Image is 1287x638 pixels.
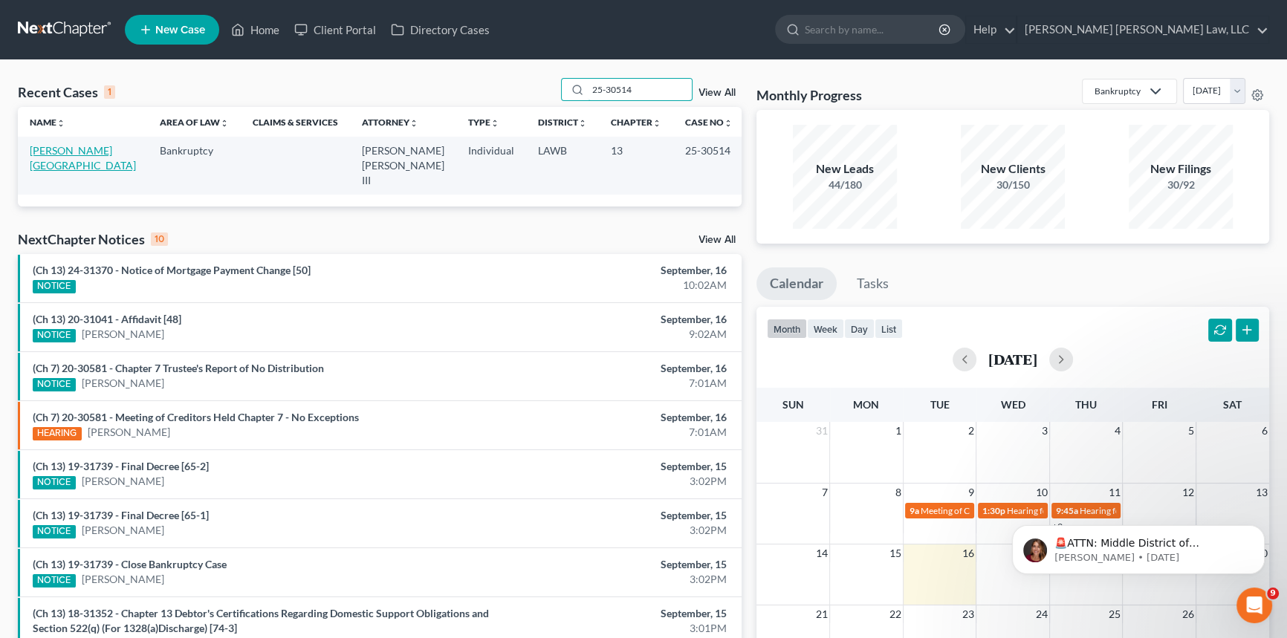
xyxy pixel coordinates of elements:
[18,83,115,101] div: Recent Cases
[220,119,229,128] i: unfold_more
[362,117,418,128] a: Attorneyunfold_more
[1113,422,1122,440] span: 4
[910,505,919,516] span: 9a
[526,137,599,194] td: LAWB
[490,119,499,128] i: unfold_more
[1129,178,1233,192] div: 30/92
[1017,16,1268,43] a: [PERSON_NAME] [PERSON_NAME] Law, LLC
[1254,484,1269,501] span: 13
[505,474,727,489] div: 3:02PM
[1000,398,1025,411] span: Wed
[961,160,1065,178] div: New Clients
[56,119,65,128] i: unfold_more
[505,425,727,440] div: 7:01AM
[33,411,359,423] a: (Ch 7) 20-30581 - Meeting of Creditors Held Chapter 7 - No Exceptions
[966,16,1016,43] a: Help
[33,558,227,570] a: (Ch 13) 19-31739 - Close Bankruptcy Case
[1260,422,1269,440] span: 6
[33,329,76,342] div: NOTICE
[33,476,76,489] div: NOTICE
[505,572,727,587] div: 3:02PM
[1129,160,1233,178] div: New Filings
[18,230,168,248] div: NextChapter Notices
[538,117,587,128] a: Districtunfold_more
[894,422,903,440] span: 1
[698,88,736,98] a: View All
[961,544,976,562] span: 16
[1095,85,1141,97] div: Bankruptcy
[1187,422,1196,440] span: 5
[961,178,1065,192] div: 30/150
[578,119,587,128] i: unfold_more
[33,460,209,472] a: (Ch 13) 19-31739 - Final Decree [65-2]
[82,376,164,391] a: [PERSON_NAME]
[1181,605,1196,623] span: 26
[921,505,1086,516] span: Meeting of Creditors for [PERSON_NAME]
[383,16,497,43] a: Directory Cases
[1034,484,1049,501] span: 10
[1107,605,1122,623] span: 25
[505,557,727,572] div: September, 15
[1075,398,1097,411] span: Thu
[33,378,76,391] div: NOTICE
[894,484,903,501] span: 8
[814,605,829,623] span: 21
[505,278,727,293] div: 10:02AM
[505,327,727,342] div: 9:02AM
[505,621,727,636] div: 3:01PM
[1236,587,1272,623] iframe: Intercom live chat
[148,137,241,194] td: Bankruptcy
[155,25,205,36] span: New Case
[505,263,727,278] div: September, 16
[33,427,82,440] div: HEARING
[505,361,727,376] div: September, 16
[33,313,181,325] a: (Ch 13) 20-31041 - Affidavit [48]
[30,117,65,128] a: Nameunfold_more
[1181,484,1196,501] span: 12
[88,425,170,440] a: [PERSON_NAME]
[724,119,733,128] i: unfold_more
[988,351,1037,367] h2: [DATE]
[468,117,499,128] a: Typeunfold_more
[287,16,383,43] a: Client Portal
[853,398,879,411] span: Mon
[1223,398,1242,411] span: Sat
[875,319,903,339] button: list
[33,525,76,538] div: NOTICE
[505,312,727,327] div: September, 16
[1267,587,1279,599] span: 9
[33,509,209,521] a: (Ch 13) 19-31739 - Final Decree [65-1]
[888,544,903,562] span: 15
[104,85,115,99] div: 1
[961,605,976,623] span: 23
[456,137,526,194] td: Individual
[1034,605,1049,623] span: 24
[685,117,733,128] a: Case Nounfold_more
[160,117,229,128] a: Area of Lawunfold_more
[224,16,287,43] a: Home
[820,484,829,501] span: 7
[793,160,897,178] div: New Leads
[767,319,807,339] button: month
[33,264,311,276] a: (Ch 13) 24-31370 - Notice of Mortgage Payment Change [50]
[793,178,897,192] div: 44/180
[33,574,76,587] div: NOTICE
[814,544,829,562] span: 14
[82,572,164,587] a: [PERSON_NAME]
[409,119,418,128] i: unfold_more
[82,523,164,538] a: [PERSON_NAME]
[844,319,875,339] button: day
[1152,398,1167,411] span: Fri
[599,137,673,194] td: 13
[982,505,1005,516] span: 1:30p
[814,422,829,440] span: 31
[967,422,976,440] span: 2
[807,319,844,339] button: week
[673,137,745,194] td: 25-30514
[843,267,902,300] a: Tasks
[930,398,949,411] span: Tue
